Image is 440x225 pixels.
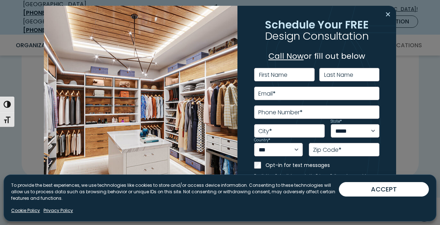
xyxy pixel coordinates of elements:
a: Privacy Policy [316,173,340,178]
a: Call Now [268,50,304,62]
label: Country [254,138,270,142]
label: First Name [259,72,287,78]
p: or fill out below [254,50,379,62]
a: Privacy Policy [44,207,73,214]
label: Zip Code [313,147,341,153]
label: City [258,128,272,134]
span: Design Consultation [265,28,369,43]
small: By clicking Submit, I agree to the and consent to receive marketing emails from Closet Factory. [254,174,379,182]
label: Phone Number [258,110,303,115]
span: Schedule Your FREE [265,17,369,32]
img: Walk in closet with island [44,6,237,222]
label: State [331,120,342,123]
a: Cookie Policy [11,207,40,214]
button: Close modal [383,9,393,20]
label: Opt-in for text messages [266,162,379,169]
label: Last Name [324,72,353,78]
label: Email [258,91,276,97]
p: To provide the best experiences, we use technologies like cookies to store and/or access device i... [11,182,339,202]
button: ACCEPT [339,182,429,197]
